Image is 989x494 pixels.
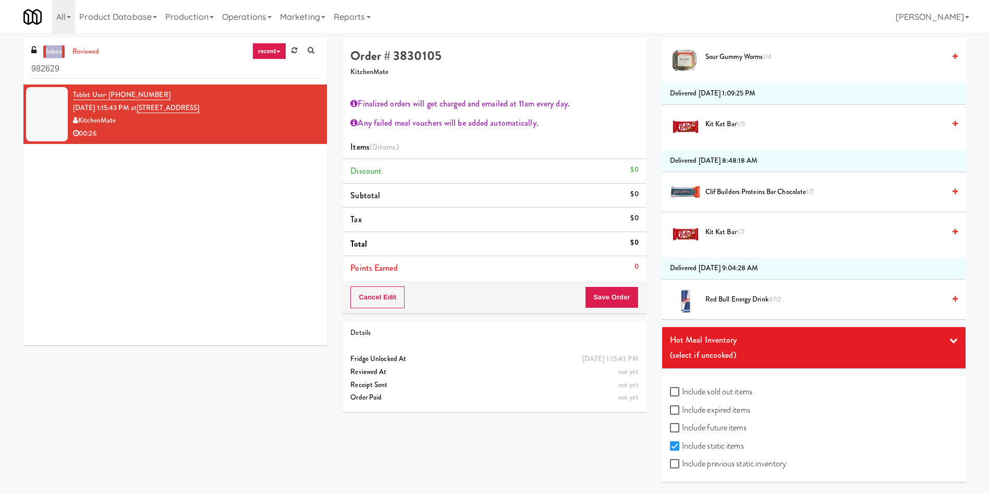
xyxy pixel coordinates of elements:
span: 1/7 [737,227,744,237]
div: $0 [630,236,638,249]
label: Include static items [670,438,744,454]
li: Delivered [DATE] 9:04:28 AM [662,258,966,280]
div: Order Paid [350,391,638,404]
span: Points Earned [350,262,397,274]
label: Include expired items [670,402,750,418]
span: Kit Kat Bar [705,118,945,131]
div: Any failed meal vouchers will be added automatically. [350,115,638,131]
span: (0 ) [370,141,399,153]
span: Clif Builders proteins Bar Chocolate [705,186,945,199]
span: Kit Kat Bar [705,226,945,239]
div: Red Bull Energy Drink4/12 [701,293,958,306]
a: recent [252,43,287,59]
button: Save Order [585,286,638,308]
div: Reviewed At [350,366,638,379]
span: Discount [350,165,382,177]
span: Sour Gummy Worms [705,51,945,64]
div: Fridge Unlocked At [350,353,638,366]
label: Include previous static inventory [670,456,786,472]
button: Cancel Edit [350,286,405,308]
div: 0 [634,260,639,273]
input: Search vision orders [31,59,319,79]
div: Kit Kat Bar1/5 [701,118,958,131]
span: [DATE] 1:15:43 PM at [73,103,137,113]
a: Tablet User· [PHONE_NUMBER] [73,90,170,100]
span: Total [350,238,367,250]
div: KitchenMate [73,114,319,127]
input: Include previous static inventory [670,460,682,468]
label: Include future items [670,420,747,436]
span: not yet [618,392,639,402]
span: not yet [618,380,639,390]
div: (select if uncooked) [670,347,958,363]
span: Items [350,141,398,153]
div: Clif Builders proteins Bar Chocolate1/7 [701,186,958,199]
span: 1/7 [806,187,814,197]
div: $0 [630,163,638,176]
div: 00:26 [73,127,319,140]
img: Micromart [23,8,42,26]
div: Sour Gummy Worms1/4 [701,51,958,64]
li: Tablet User· [PHONE_NUMBER][DATE] 1:15:43 PM at[STREET_ADDRESS]KitchenMate00:26 [23,85,327,144]
div: [DATE] 1:15:43 PM [582,353,639,366]
span: Tax [350,213,361,225]
span: 1/4 [763,52,772,62]
a: inbox [43,45,65,58]
div: Kit Kat Bar1/7 [701,226,958,239]
span: Subtotal [350,189,380,201]
label: Include sold out items [670,384,752,400]
div: Receipt Sent [350,379,638,392]
div: Finalized orders will get charged and emailed at 11am every day. [350,96,638,112]
h5: KitchenMate [350,68,638,76]
span: 1/5 [737,119,745,129]
a: [STREET_ADDRESS] [137,103,200,113]
div: Hot Meal Inventory(select if uncooked) [662,327,966,368]
a: reviewed [70,45,102,58]
li: Delivered [DATE] 8:48:18 AM [662,150,966,172]
li: Delivered [DATE] 1:09:25 PM [662,83,966,105]
input: Include expired items [670,406,682,415]
div: Hot Meal Inventory [670,332,958,348]
span: · [PHONE_NUMBER] [105,90,170,100]
h4: Order # 3830105 [350,49,638,63]
span: Red Bull Energy Drink [705,293,945,306]
div: $0 [630,188,638,201]
ng-pluralize: items [377,141,396,153]
div: $0 [630,212,638,225]
span: 4/12 [768,294,781,304]
span: not yet [618,367,639,377]
input: Include static items [670,442,682,451]
div: Details [350,327,638,340]
input: Include future items [670,424,682,432]
input: Include sold out items [670,388,682,396]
